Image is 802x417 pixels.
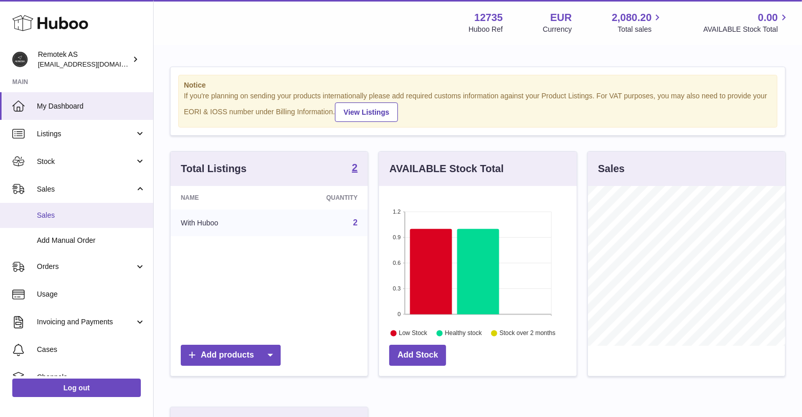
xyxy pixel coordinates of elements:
[389,345,446,366] a: Add Stock
[181,345,281,366] a: Add products
[171,186,275,210] th: Name
[389,162,503,176] h3: AVAILABLE Stock Total
[500,329,556,337] text: Stock over 2 months
[393,209,401,215] text: 1.2
[171,210,275,236] td: With Huboo
[181,162,247,176] h3: Total Listings
[184,80,772,90] strong: Notice
[445,329,482,337] text: Healthy stock
[758,11,778,25] span: 0.00
[474,11,503,25] strong: 12735
[12,379,141,397] a: Log out
[550,11,572,25] strong: EUR
[37,157,135,166] span: Stock
[37,289,145,299] span: Usage
[598,162,625,176] h3: Sales
[353,218,357,227] a: 2
[37,211,145,220] span: Sales
[398,311,401,317] text: 0
[393,234,401,240] text: 0.9
[37,236,145,245] span: Add Manual Order
[37,129,135,139] span: Listings
[37,372,145,382] span: Channels
[469,25,503,34] div: Huboo Ref
[393,260,401,266] text: 0.6
[37,184,135,194] span: Sales
[37,345,145,355] span: Cases
[38,60,151,68] span: [EMAIL_ADDRESS][DOMAIN_NAME]
[393,285,401,291] text: 0.3
[399,329,428,337] text: Low Stock
[38,50,130,69] div: Remotek AS
[543,25,572,34] div: Currency
[352,162,357,173] strong: 2
[352,162,357,175] a: 2
[612,11,664,34] a: 2,080.20 Total sales
[612,11,652,25] span: 2,080.20
[335,102,398,122] a: View Listings
[37,101,145,111] span: My Dashboard
[184,91,772,122] div: If you're planning on sending your products internationally please add required customs informati...
[703,25,790,34] span: AVAILABLE Stock Total
[703,11,790,34] a: 0.00 AVAILABLE Stock Total
[618,25,663,34] span: Total sales
[275,186,368,210] th: Quantity
[37,317,135,327] span: Invoicing and Payments
[12,52,28,67] img: dag@remotek.no
[37,262,135,272] span: Orders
